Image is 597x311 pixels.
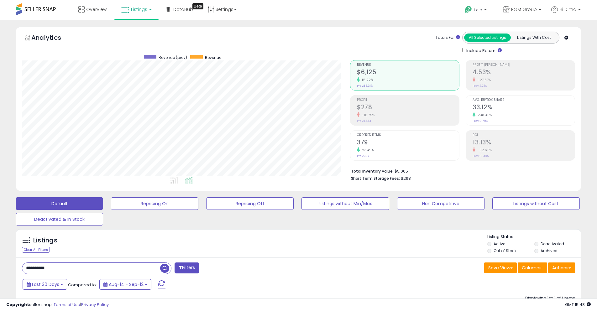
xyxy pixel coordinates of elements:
span: Revenue [205,55,221,60]
span: Revenue [357,63,459,67]
button: Save View [484,262,517,273]
a: Privacy Policy [81,302,109,308]
label: Active [494,241,505,246]
button: Repricing On [111,197,198,210]
span: Hi Dima [559,6,576,13]
a: Help [460,1,493,20]
h2: $6,125 [357,69,459,77]
div: Tooltip anchor [192,3,203,9]
h5: Listings [33,236,57,245]
span: 2025-10-13 15:48 GMT [565,302,591,308]
span: $268 [401,175,411,181]
span: Profit [PERSON_NAME] [473,63,575,67]
h2: 379 [357,139,459,147]
h2: 13.13% [473,139,575,147]
span: ROI [473,133,575,137]
h2: $278 [357,104,459,112]
div: Displaying 1 to 1 of 1 items [525,295,575,301]
small: Prev: 19.48% [473,154,489,158]
a: Terms of Use [54,302,80,308]
span: Ordered Items [357,133,459,137]
button: Columns [518,262,547,273]
span: Avg. Buybox Share [473,98,575,102]
button: Listings without Min/Max [301,197,389,210]
span: Aug-14 - Sep-12 [109,281,144,288]
span: Revenue (prev) [159,55,187,60]
button: Default [16,197,103,210]
small: Prev: 9.79% [473,119,488,123]
h2: 4.53% [473,69,575,77]
h2: 33.12% [473,104,575,112]
button: Deactivated & In Stock [16,213,103,225]
button: Listings without Cost [492,197,580,210]
small: 23.45% [360,148,374,153]
span: Help [474,7,482,13]
span: Compared to: [68,282,97,288]
i: Get Help [464,6,472,13]
small: Prev: $334 [357,119,371,123]
li: $5,005 [351,167,570,174]
strong: Copyright [6,302,29,308]
label: Out of Stock [494,248,516,253]
button: All Selected Listings [464,34,511,42]
small: 238.30% [475,113,492,117]
b: Total Inventory Value: [351,168,394,174]
a: Hi Dima [551,6,581,20]
span: Last 30 Days [32,281,59,288]
label: Archived [541,248,558,253]
small: -27.87% [475,78,491,82]
button: Listings With Cost [511,34,557,42]
button: Non Competitive [397,197,484,210]
span: Profit [357,98,459,102]
h5: Analytics [31,33,73,44]
span: Listings [131,6,147,13]
button: Filters [175,262,199,273]
div: Include Returns [458,47,509,54]
div: Totals For [436,35,460,41]
small: Prev: $5,316 [357,84,373,88]
button: Actions [548,262,575,273]
div: Clear All Filters [22,247,50,253]
div: seller snap | | [6,302,109,308]
p: Listing States: [487,234,581,240]
span: DataHub [173,6,193,13]
span: Columns [522,265,542,271]
button: Repricing Off [206,197,294,210]
label: Deactivated [541,241,564,246]
small: Prev: 307 [357,154,369,158]
span: RGM Group [511,6,537,13]
button: Last 30 Days [23,279,67,290]
button: Aug-14 - Sep-12 [99,279,151,290]
b: Short Term Storage Fees: [351,176,400,181]
small: -16.79% [360,113,375,117]
span: Overview [86,6,107,13]
small: Prev: 6.28% [473,84,487,88]
small: -32.60% [475,148,492,153]
small: 15.22% [360,78,373,82]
